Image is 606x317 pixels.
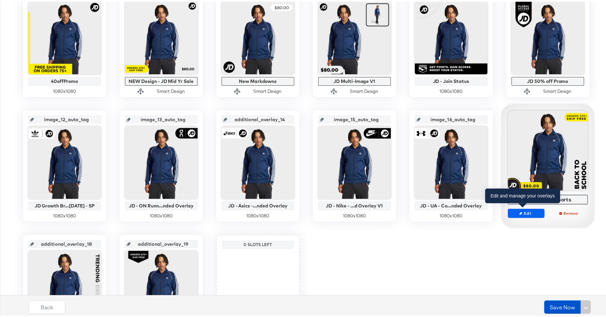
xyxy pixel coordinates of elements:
span: Edit [510,209,541,214]
div: JD Multi-Image V1 [320,77,389,82]
button: Edit [508,207,544,216]
div: JD - Nike - ...d Overlay V1 [320,201,389,207]
div: JD - ON Runn...nded Overlay [127,201,196,207]
div: 1080 x 1080 [28,87,101,93]
div: JD - Asics -...nded Overlay [223,201,293,207]
div: BTS V2 - JD Sports [509,195,586,201]
div: JD Growth Br...[DATE] - SP [30,201,99,207]
div: 1080 x 1080 [415,211,487,217]
div: Smart Design [157,87,185,93]
button: Remove [551,207,587,216]
div: 1080 x 1080 [318,211,391,217]
div: 1080 x 1080 [222,211,294,217]
div: JD - Join Status [416,77,486,82]
span: Remove [554,209,584,214]
div: Smart Design [543,87,571,93]
button: Save Now [544,299,581,312]
div: JD 50% off Promo [513,77,582,82]
div: 0 Slots Left [224,240,292,246]
div: New Markdowns [223,77,293,82]
div: 40offPromo [30,77,99,82]
div: Smart Design [350,87,378,93]
div: JD - UA - Co...nded Overlay [416,201,486,207]
div: 1080 x 1080 [125,211,198,217]
div: NEW Design - JD Mid Yr Sale [127,77,196,82]
div: Smart Design [253,87,282,93]
button: Back [29,299,65,312]
div: 1080 x 1080 [28,211,101,217]
div: 1080 x 1080 [415,87,487,93]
